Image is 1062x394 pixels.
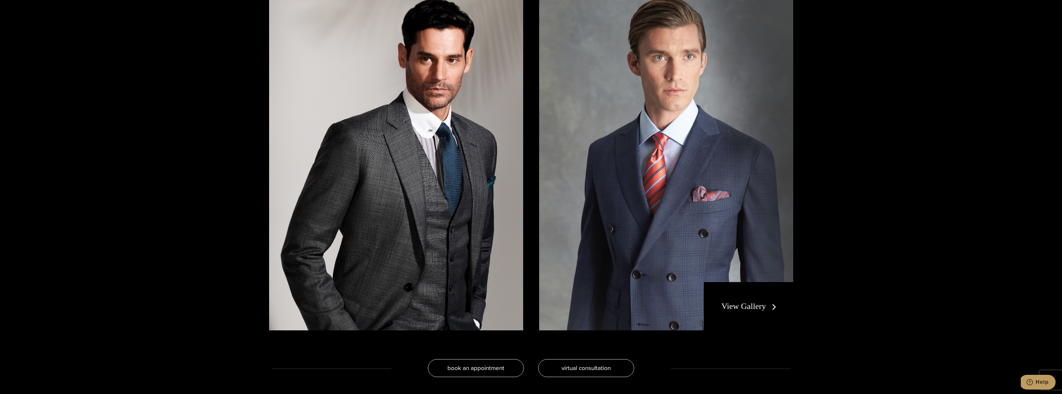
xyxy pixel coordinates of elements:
[428,359,524,377] a: book an appointment
[538,359,634,377] a: virtual consultation
[721,302,779,311] a: View Gallery
[447,363,504,373] span: book an appointment
[1021,375,1056,391] iframe: Opens a widget where you can chat to one of our agents
[562,363,611,373] span: virtual consultation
